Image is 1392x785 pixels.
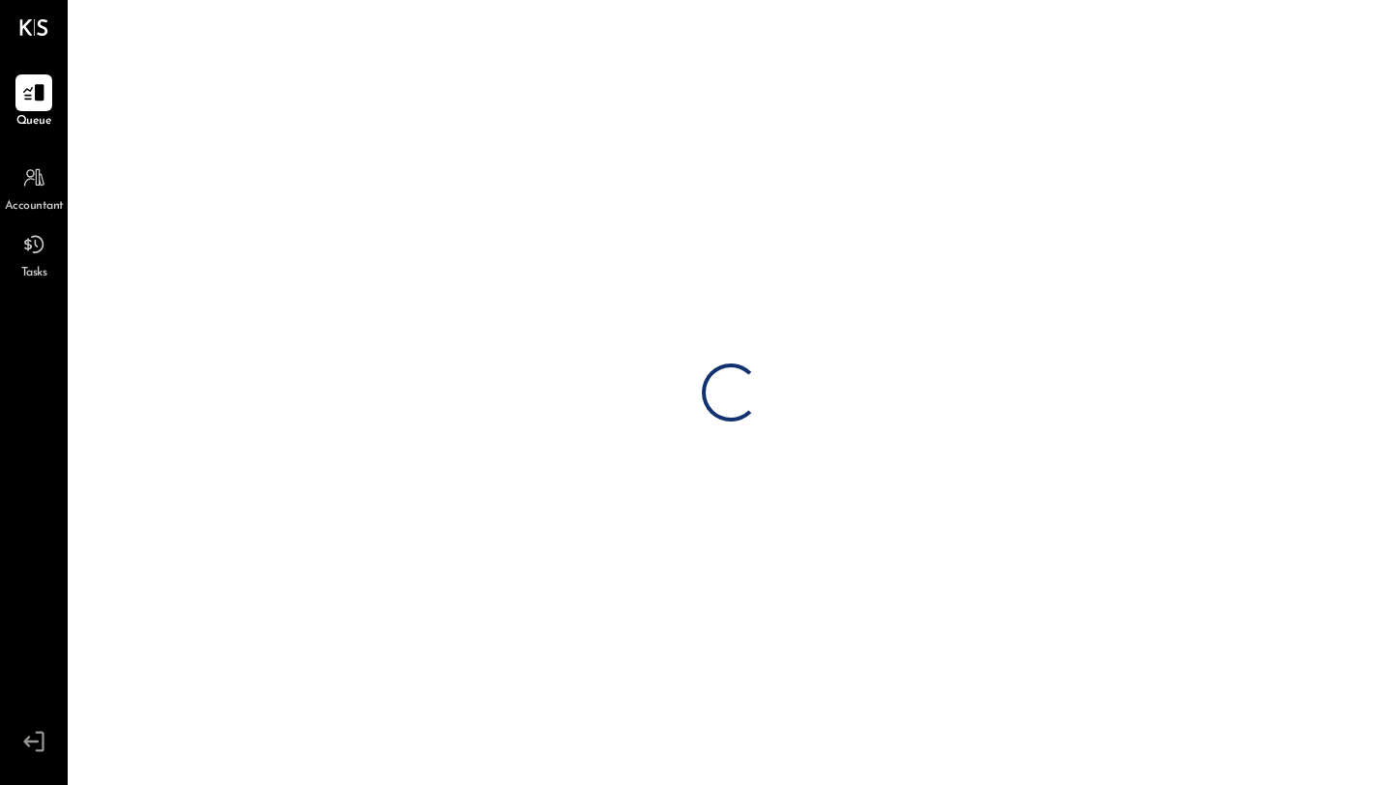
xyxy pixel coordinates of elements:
[1,226,67,282] a: Tasks
[16,113,52,131] span: Queue
[5,198,64,216] span: Accountant
[1,74,67,131] a: Queue
[1,160,67,216] a: Accountant
[21,265,47,282] span: Tasks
